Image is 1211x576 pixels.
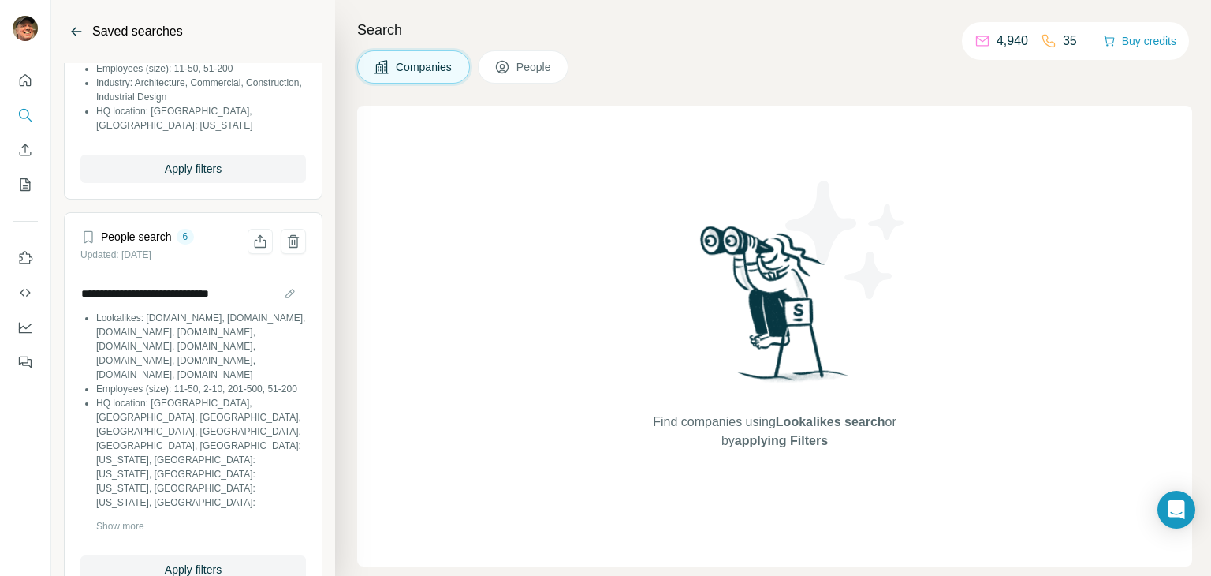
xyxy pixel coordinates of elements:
div: 6 [177,230,195,244]
button: Show more [96,519,144,533]
li: Lookalikes: [DOMAIN_NAME], [DOMAIN_NAME], [DOMAIN_NAME], [DOMAIN_NAME], [DOMAIN_NAME], [DOMAIN_NA... [96,311,306,382]
button: Share filters [248,229,273,254]
h2: Saved searches [92,22,183,41]
button: Enrich CSV [13,136,38,164]
button: Search [13,101,38,129]
img: Surfe Illustration - Woman searching with binoculars [693,222,857,398]
li: Employees (size): 11-50, 51-200 [96,62,306,76]
button: Dashboard [13,313,38,342]
button: Use Surfe API [13,279,38,307]
img: Surfe Illustration - Stars [775,169,917,311]
button: Feedback [13,348,38,376]
button: Use Surfe on LinkedIn [13,244,38,272]
button: My lists [13,170,38,199]
span: Companies [396,59,453,75]
span: Find companies using or by [648,413,900,451]
p: 4,940 [997,32,1028,50]
span: People [516,59,553,75]
input: Search name [80,282,306,305]
li: HQ location: [GEOGRAPHIC_DATA], [GEOGRAPHIC_DATA], [GEOGRAPHIC_DATA], [GEOGRAPHIC_DATA], [GEOGRAP... [96,396,306,538]
button: Quick start [13,66,38,95]
p: 35 [1063,32,1077,50]
div: Open Intercom Messenger [1157,491,1195,529]
li: Industry: Architecture, Commercial, Construction, Industrial Design [96,76,306,104]
h4: People search [101,229,172,245]
li: HQ location: [GEOGRAPHIC_DATA], [GEOGRAPHIC_DATA]: [US_STATE] [96,104,306,133]
button: Delete saved search [281,229,306,254]
span: Lookalikes search [776,415,885,428]
h4: Search [357,19,1192,41]
img: Avatar [13,16,38,41]
button: Back [64,19,89,44]
span: applying Filters [735,434,828,447]
li: Employees (size): 11-50, 2-10, 201-500, 51-200 [96,382,306,396]
button: Apply filters [80,155,306,183]
button: Buy credits [1103,30,1176,52]
span: Apply filters [165,161,222,177]
small: Updated: [DATE] [80,249,151,260]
